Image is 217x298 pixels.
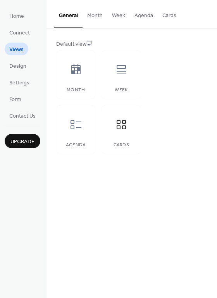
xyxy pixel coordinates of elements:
span: Settings [9,79,29,87]
div: Cards [109,142,133,148]
span: Home [9,12,24,21]
a: Contact Us [5,109,40,122]
span: Connect [9,29,30,37]
span: Upgrade [10,138,34,146]
a: Form [5,92,26,105]
div: Default view [56,40,206,48]
div: Week [109,87,133,93]
span: Form [9,96,21,104]
a: Design [5,59,31,72]
span: Contact Us [9,112,36,120]
a: Connect [5,26,34,39]
a: Views [5,43,28,55]
div: Month [64,87,88,93]
span: Design [9,62,26,70]
button: Upgrade [5,134,40,148]
a: Home [5,9,29,22]
a: Settings [5,76,34,89]
span: Views [9,46,24,54]
div: Agenda [64,142,88,148]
